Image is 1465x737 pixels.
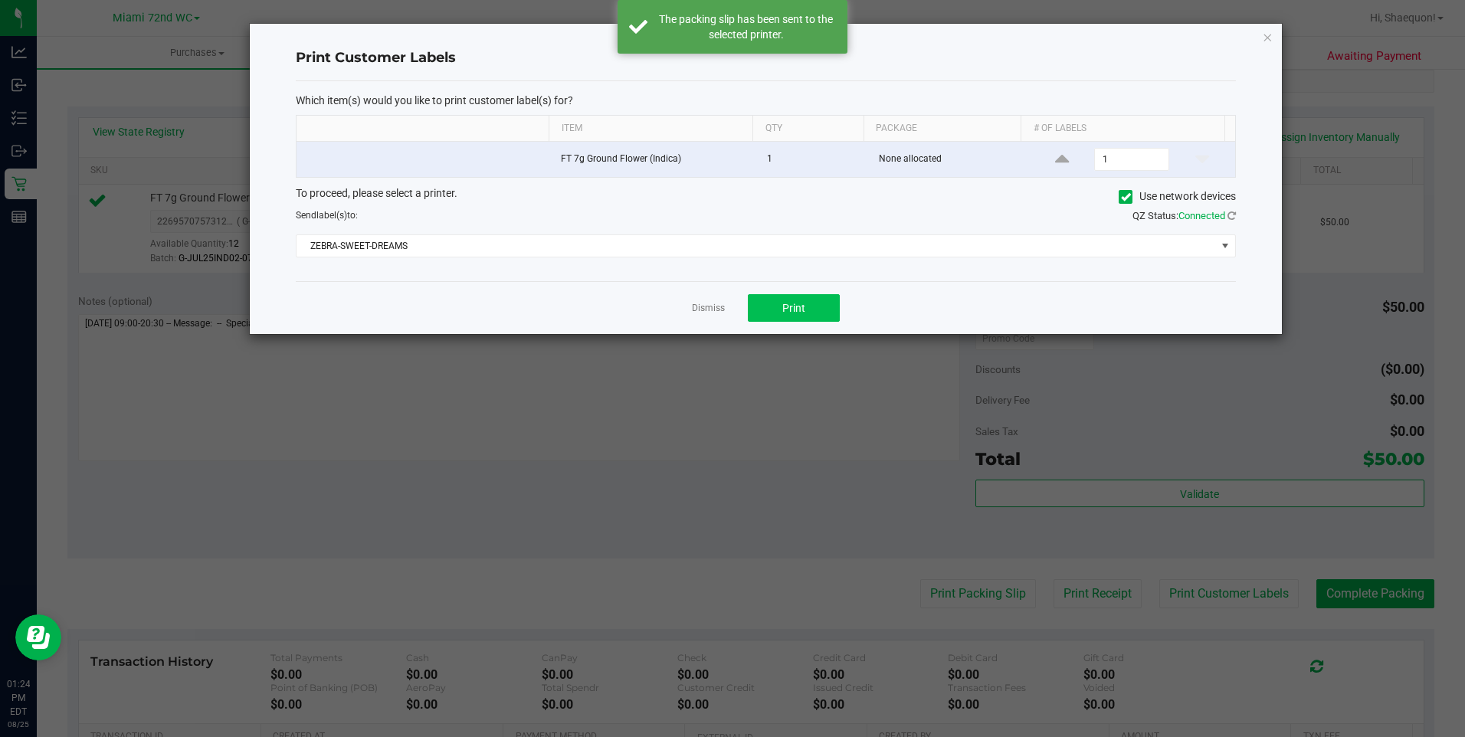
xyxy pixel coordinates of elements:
th: Package [864,116,1021,142]
span: label(s) [316,210,347,221]
span: Send to: [296,210,358,221]
div: The packing slip has been sent to the selected printer. [656,11,836,42]
button: Print [748,294,840,322]
iframe: Resource center [15,614,61,660]
th: Item [549,116,752,142]
span: ZEBRA-SWEET-DREAMS [297,235,1216,257]
span: Connected [1178,210,1225,221]
a: Dismiss [692,302,725,315]
span: QZ Status: [1132,210,1236,221]
td: None allocated [870,142,1029,177]
td: 1 [758,142,870,177]
div: To proceed, please select a printer. [284,185,1247,208]
th: Qty [752,116,864,142]
p: Which item(s) would you like to print customer label(s) for? [296,93,1236,107]
td: FT 7g Ground Flower (Indica) [552,142,758,177]
h4: Print Customer Labels [296,48,1236,68]
span: Print [782,302,805,314]
label: Use network devices [1119,188,1236,205]
th: # of labels [1021,116,1224,142]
